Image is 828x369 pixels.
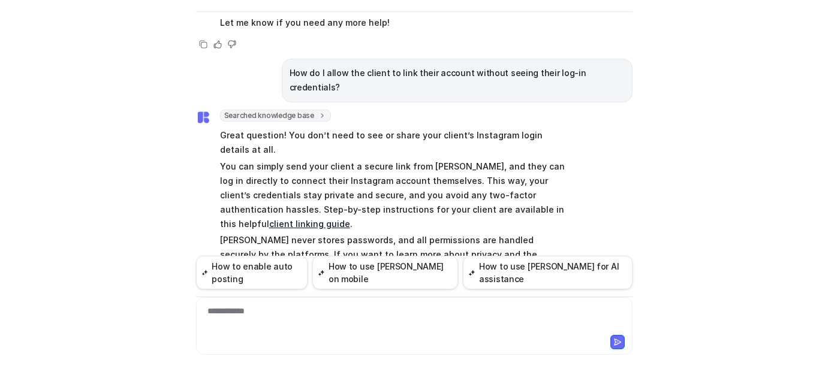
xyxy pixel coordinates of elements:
[196,110,210,125] img: Widget
[196,256,308,289] button: How to enable auto posting
[269,219,350,229] a: client linking guide
[220,128,571,157] p: Great question! You don’t need to see or share your client’s Instagram login details at all.
[463,256,632,289] button: How to use [PERSON_NAME] for AI assistance
[220,159,571,231] p: You can simply send your client a secure link from [PERSON_NAME], and they can log in directly to...
[312,256,458,289] button: How to use [PERSON_NAME] on mobile
[220,233,571,276] p: [PERSON_NAME] never stores passwords, and all permissions are handled securely by the platforms. ...
[220,110,331,122] span: Searched knowledge base
[220,16,571,30] p: Let me know if you need any more help!
[290,66,625,95] p: How do I allow the client to link their account without seeing their log-in credentials?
